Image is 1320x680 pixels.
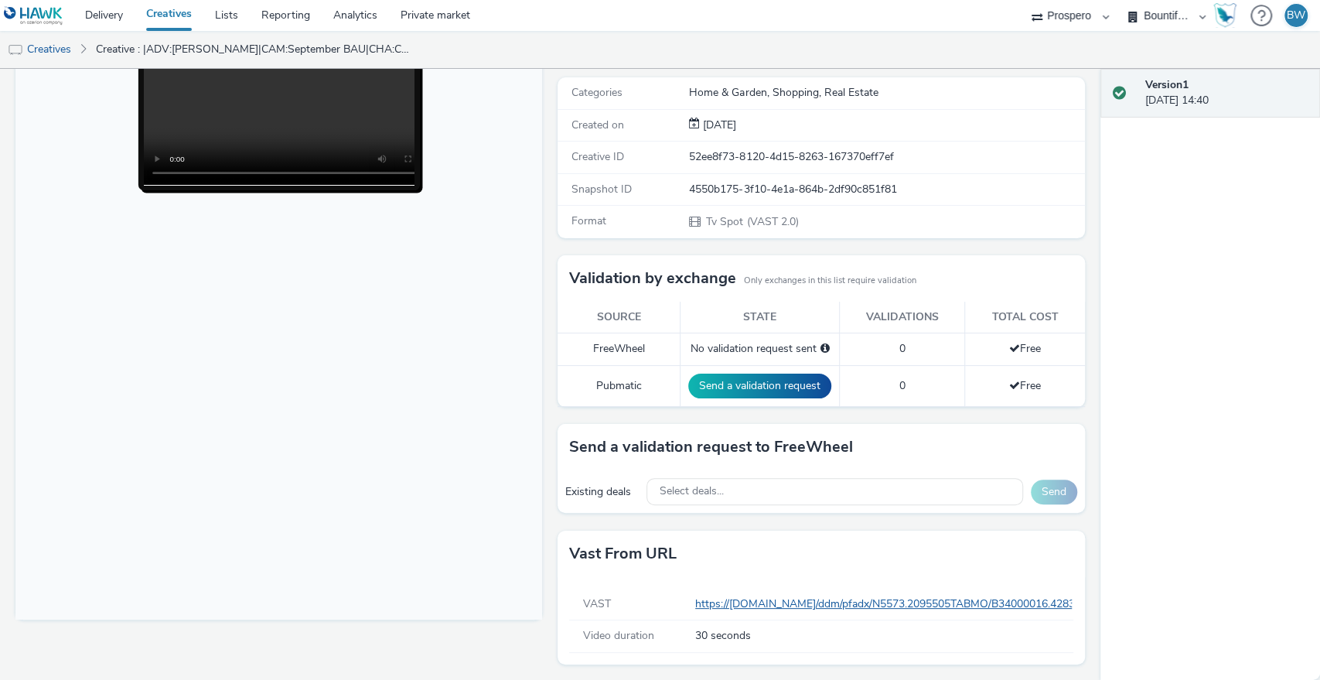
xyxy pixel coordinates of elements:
[583,628,654,643] span: Video duration
[4,6,63,26] img: undefined Logo
[899,378,906,393] span: 0
[569,267,736,290] h3: Validation by exchange
[88,31,418,68] a: Creative : |ADV:[PERSON_NAME]|CAM:September BAU|CHA:CTV / SVOD|PLA:Prospero|INV:Media 16|TEC:N/A|...
[558,365,680,406] td: Pubmatic
[689,149,1083,165] div: 52ee8f73-8120-4d15-8263-167370eff7ef
[965,302,1085,333] th: Total cost
[899,341,906,356] span: 0
[700,118,736,133] div: Creation 29 August 2025, 14:40
[583,596,611,611] span: VAST
[680,302,839,333] th: State
[700,118,736,132] span: [DATE]
[689,182,1083,197] div: 4550b175-3f10-4e1a-864b-2df90c851f81
[1287,4,1305,27] div: BW
[1009,341,1041,356] span: Free
[1031,480,1077,504] button: Send
[1145,77,1308,109] div: [DATE] 14:40
[695,628,1068,644] span: 30 seconds
[565,484,639,500] div: Existing deals
[1213,3,1236,28] img: Hawk Academy
[8,43,23,58] img: tv
[688,341,831,357] div: No validation request sent
[689,85,1083,101] div: Home & Garden, Shopping, Real Estate
[688,374,831,398] button: Send a validation request
[1213,3,1243,28] a: Hawk Academy
[820,341,829,357] div: Please select a deal below and click on Send to send a validation request to FreeWheel.
[569,542,677,566] h3: Vast from URL
[704,214,798,229] span: Tv Spot (VAST 2.0)
[569,436,853,459] h3: Send a validation request to FreeWheel
[659,485,723,498] span: Select deals...
[1009,378,1041,393] span: Free
[744,275,916,287] small: Only exchanges in this list require validation
[558,302,680,333] th: Source
[571,85,622,100] span: Categories
[558,333,680,365] td: FreeWheel
[571,149,624,164] span: Creative ID
[1145,77,1189,92] strong: Version 1
[571,214,606,228] span: Format
[839,302,964,333] th: Validations
[571,182,632,196] span: Snapshot ID
[571,118,624,132] span: Created on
